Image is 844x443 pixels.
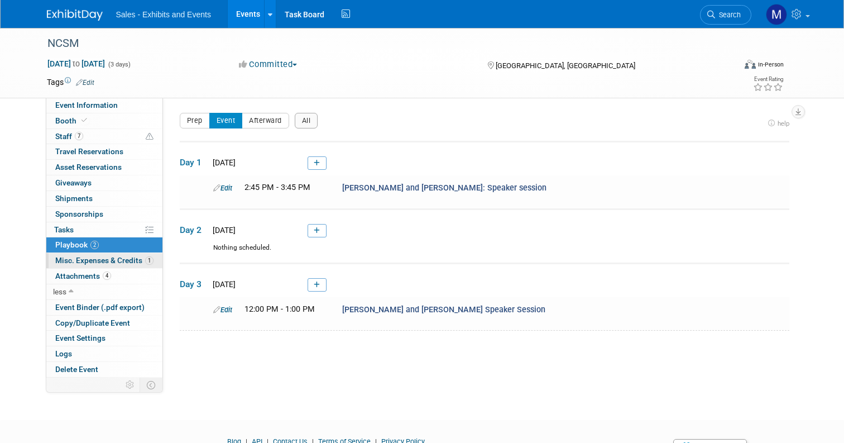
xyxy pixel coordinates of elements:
span: Copy/Duplicate Event [55,318,130,327]
span: [DATE] [209,280,236,289]
td: Personalize Event Tab Strip [121,378,140,392]
div: In-Person [757,60,784,69]
span: [DATE] [DATE] [47,59,106,69]
div: Nothing scheduled. [180,243,789,263]
a: Playbook2 [46,237,162,253]
span: Event Settings [55,334,106,342]
span: Asset Reservations [55,163,122,172]
button: All [295,113,318,128]
i: Booth reservation complete [81,117,87,123]
a: Misc. Expenses & Credits1 [46,253,162,268]
span: 1 [145,256,154,265]
span: Search [715,11,741,19]
a: Tasks [46,222,162,237]
span: [DATE] [209,158,236,167]
a: Edit [213,306,232,314]
span: Playbook [55,240,99,249]
a: Attachments4 [46,269,162,284]
span: help [778,120,789,127]
span: Tasks [54,225,74,234]
span: Misc. Expenses & Credits [55,256,154,265]
span: Potential Scheduling Conflict -- at least one attendee is tagged in another overlapping event. [146,132,154,142]
span: 2:45 PM - 3:45 PM [244,183,310,192]
a: Event Information [46,98,162,113]
span: [PERSON_NAME] and [PERSON_NAME]: Speaker session [342,183,546,193]
span: Event Information [55,101,118,109]
a: Sponsorships [46,207,162,222]
span: Attachments [55,271,111,280]
a: Edit [76,79,94,87]
a: Delete Event [46,362,162,377]
span: Shipments [55,194,93,203]
button: Committed [235,59,301,70]
a: Asset Reservations [46,160,162,175]
button: Afterward [242,113,289,128]
div: Event Format [675,58,784,75]
span: (3 days) [107,61,131,68]
span: Giveaways [55,178,92,187]
div: Event Rating [753,77,783,82]
a: Event Binder (.pdf export) [46,300,162,315]
a: Copy/Duplicate Event [46,316,162,331]
a: Logs [46,346,162,361]
span: Booth [55,116,89,125]
td: Toggle Event Tabs [140,378,162,392]
span: 2 [90,241,99,249]
a: Travel Reservations [46,144,162,159]
button: Prep [180,113,210,128]
button: Event [209,113,243,128]
span: Delete Event [55,365,98,374]
img: ExhibitDay [47,9,103,21]
span: Sales - Exhibits and Events [116,10,211,19]
span: Travel Reservations [55,147,123,156]
span: [DATE] [209,226,236,235]
a: Shipments [46,191,162,206]
span: 12:00 PM - 1:00 PM [244,304,315,314]
span: Sponsorships [55,209,103,218]
a: Event Settings [46,331,162,346]
span: [PERSON_NAME] and [PERSON_NAME] Speaker Session [342,305,545,315]
img: Megan Hunter [766,4,787,25]
span: to [71,59,81,68]
div: NCSM [44,34,721,54]
span: Staff [55,132,83,141]
a: less [46,284,162,299]
a: Booth [46,113,162,128]
span: Day 1 [180,156,208,169]
a: Search [700,5,751,25]
span: less [53,287,66,296]
span: [GEOGRAPHIC_DATA], [GEOGRAPHIC_DATA] [496,61,635,70]
a: Staff7 [46,129,162,144]
a: Giveaways [46,175,162,190]
span: Day 2 [180,224,208,236]
span: Day 3 [180,278,208,290]
td: Tags [47,77,94,88]
span: Event Binder (.pdf export) [55,303,145,312]
span: 7 [75,132,83,140]
img: Format-Inperson.png [745,60,756,69]
span: 4 [103,271,111,280]
a: Edit [213,184,232,192]
span: Logs [55,349,72,358]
